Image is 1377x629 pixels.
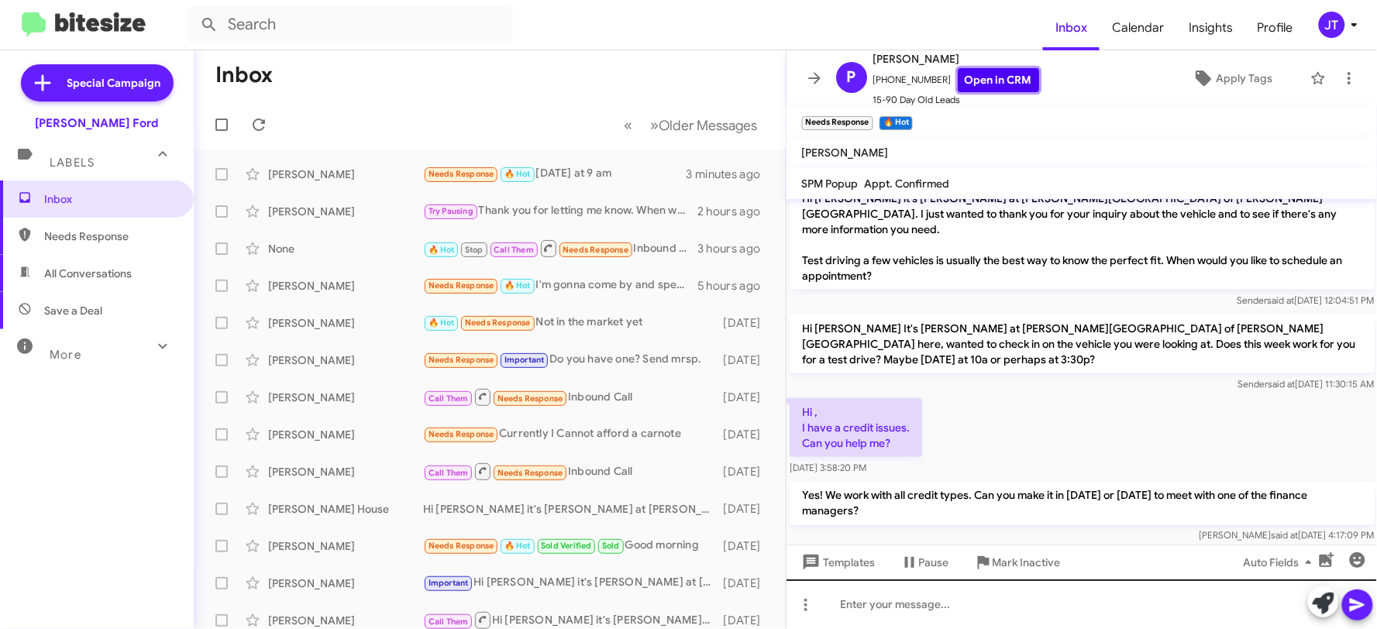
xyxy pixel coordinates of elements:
[429,578,469,588] span: Important
[1176,5,1245,50] a: Insights
[423,165,687,183] div: [DATE] at 9 am
[873,50,1039,68] span: [PERSON_NAME]
[993,548,1061,576] span: Mark Inactive
[423,351,719,369] div: Do you have one? Send mrsp.
[563,245,628,255] span: Needs Response
[423,501,719,517] div: Hi [PERSON_NAME] it's [PERSON_NAME] at [PERSON_NAME][GEOGRAPHIC_DATA] of [PERSON_NAME][GEOGRAPHIC...
[1319,12,1345,38] div: JT
[1268,378,1295,390] span: said at
[268,427,423,442] div: [PERSON_NAME]
[1245,5,1306,50] span: Profile
[268,241,423,256] div: None
[21,64,174,101] a: Special Campaign
[429,318,455,328] span: 🔥 Hot
[847,65,856,90] span: P
[1216,64,1272,92] span: Apply Tags
[268,352,423,368] div: [PERSON_NAME]
[423,387,719,407] div: Inbound Call
[504,355,545,365] span: Important
[504,280,531,290] span: 🔥 Hot
[215,63,273,88] h1: Inbox
[802,177,859,191] span: SPM Popup
[44,191,176,207] span: Inbox
[429,394,469,404] span: Call Them
[541,541,592,551] span: Sold Verified
[268,576,423,591] div: [PERSON_NAME]
[1043,5,1100,50] a: Inbox
[659,117,758,134] span: Older Messages
[616,109,767,141] nav: Page navigation example
[423,462,719,481] div: Inbound Call
[790,184,1375,290] p: Hi [PERSON_NAME] it's [PERSON_NAME] at [PERSON_NAME][GEOGRAPHIC_DATA] of [PERSON_NAME][GEOGRAPHIC...
[429,206,473,216] span: Try Pausing
[268,278,423,294] div: [PERSON_NAME]
[1267,294,1294,306] span: said at
[1199,530,1374,541] span: [PERSON_NAME] [DATE] 4:17:09 PM
[268,501,423,517] div: [PERSON_NAME] House
[873,92,1039,108] span: 15-90 Day Old Leads
[919,548,949,576] span: Pause
[497,468,563,478] span: Needs Response
[865,177,950,191] span: Appt. Confirmed
[697,241,773,256] div: 3 hours ago
[790,398,922,457] p: Hi , I have a credit issues. Can you help me?
[50,348,81,362] span: More
[790,482,1375,525] p: Yes! We work with all credit types. Can you make it in [DATE] or [DATE] to meet with one of the f...
[625,115,633,135] span: «
[719,315,773,331] div: [DATE]
[790,314,1375,373] p: Hi [PERSON_NAME] It's [PERSON_NAME] at [PERSON_NAME][GEOGRAPHIC_DATA] of [PERSON_NAME][GEOGRAPHIC...
[1161,64,1303,92] button: Apply Tags
[423,202,697,220] div: Thank you for letting me know. When would be a good time to follow up with you?
[873,68,1039,92] span: [PHONE_NUMBER]
[423,239,697,258] div: Inbound Call
[687,167,773,182] div: 3 minutes ago
[465,245,484,255] span: Stop
[268,167,423,182] div: [PERSON_NAME]
[44,266,132,281] span: All Conversations
[615,109,642,141] button: Previous
[719,538,773,554] div: [DATE]
[429,468,469,478] span: Call Them
[429,355,494,365] span: Needs Response
[802,116,873,130] small: Needs Response
[423,425,719,443] div: Currently I Cannot afford a carnote
[497,394,563,404] span: Needs Response
[799,548,876,576] span: Templates
[50,156,95,170] span: Labels
[429,245,455,255] span: 🔥 Hot
[429,169,494,179] span: Needs Response
[719,613,773,628] div: [DATE]
[1244,548,1318,576] span: Auto Fields
[962,548,1073,576] button: Mark Inactive
[719,390,773,405] div: [DATE]
[719,576,773,591] div: [DATE]
[697,204,773,219] div: 2 hours ago
[423,574,719,592] div: Hi [PERSON_NAME] it's [PERSON_NAME] at [PERSON_NAME][GEOGRAPHIC_DATA] of [PERSON_NAME][GEOGRAPHIC...
[268,538,423,554] div: [PERSON_NAME]
[494,245,534,255] span: Call Them
[268,315,423,331] div: [PERSON_NAME]
[1231,548,1331,576] button: Auto Fields
[188,6,513,43] input: Search
[423,314,719,332] div: Not in the market yet
[268,390,423,405] div: [PERSON_NAME]
[1306,12,1360,38] button: JT
[268,464,423,479] div: [PERSON_NAME]
[268,613,423,628] div: [PERSON_NAME]
[429,617,469,627] span: Call Them
[429,541,494,551] span: Needs Response
[719,501,773,517] div: [DATE]
[651,115,659,135] span: »
[1237,294,1374,306] span: Sender [DATE] 12:04:51 PM
[602,541,620,551] span: Sold
[429,429,494,439] span: Needs Response
[880,116,913,130] small: 🔥 Hot
[504,169,531,179] span: 🔥 Hot
[67,75,161,91] span: Special Campaign
[958,68,1039,92] a: Open in CRM
[44,229,176,244] span: Needs Response
[719,352,773,368] div: [DATE]
[697,278,773,294] div: 5 hours ago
